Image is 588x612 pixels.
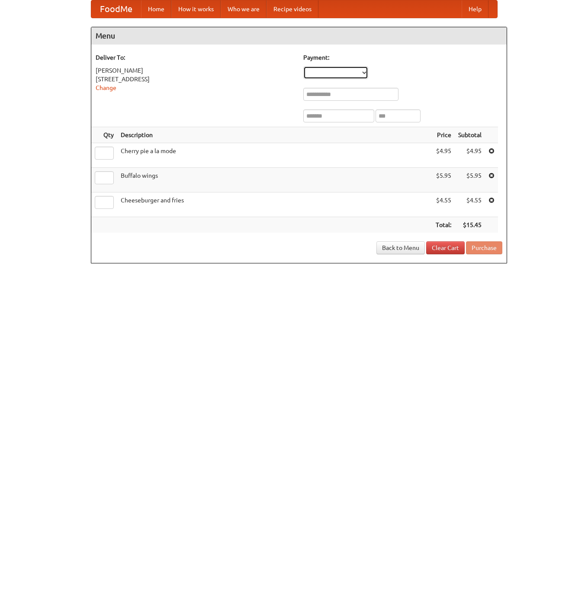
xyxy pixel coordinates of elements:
[96,75,295,83] div: [STREET_ADDRESS]
[96,66,295,75] div: [PERSON_NAME]
[171,0,221,18] a: How it works
[462,0,488,18] a: Help
[376,241,425,254] a: Back to Menu
[426,241,465,254] a: Clear Cart
[455,143,485,168] td: $4.95
[141,0,171,18] a: Home
[303,53,502,62] h5: Payment:
[96,84,116,91] a: Change
[117,127,432,143] th: Description
[117,168,432,192] td: Buffalo wings
[432,192,455,217] td: $4.55
[267,0,318,18] a: Recipe videos
[432,217,455,233] th: Total:
[455,192,485,217] td: $4.55
[91,27,507,45] h4: Menu
[91,127,117,143] th: Qty
[221,0,267,18] a: Who we are
[96,53,295,62] h5: Deliver To:
[455,168,485,192] td: $5.95
[91,0,141,18] a: FoodMe
[432,168,455,192] td: $5.95
[432,127,455,143] th: Price
[432,143,455,168] td: $4.95
[466,241,502,254] button: Purchase
[117,143,432,168] td: Cherry pie a la mode
[455,217,485,233] th: $15.45
[455,127,485,143] th: Subtotal
[117,192,432,217] td: Cheeseburger and fries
